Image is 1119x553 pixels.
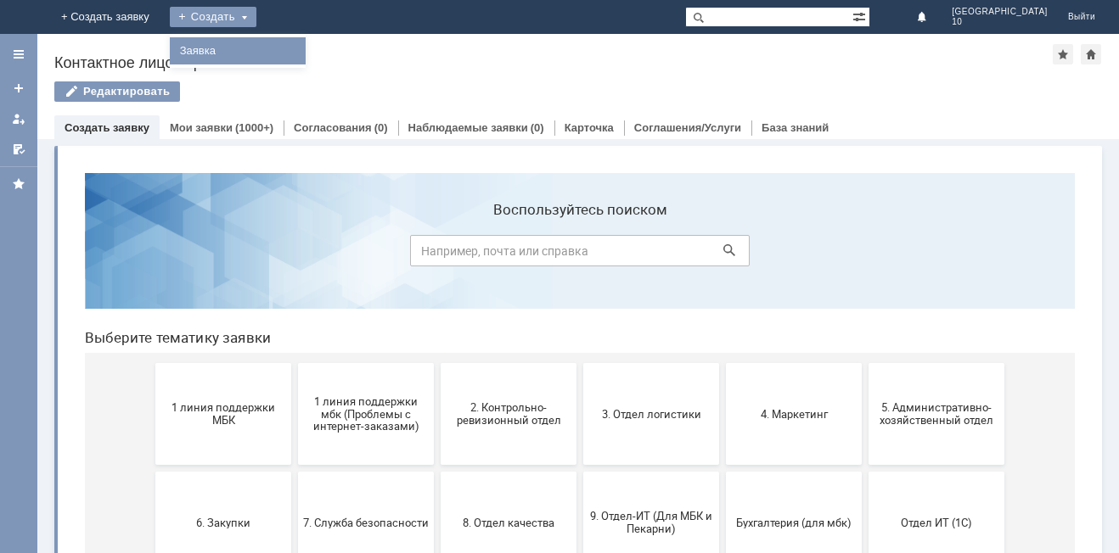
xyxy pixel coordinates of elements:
[512,421,648,522] button: Франчайзинг
[802,242,928,267] span: 5. Административно-хозяйственный отдел
[374,465,500,478] span: Финансовый отдел
[170,121,233,134] a: Мои заявки
[565,121,614,134] a: Карточка
[369,312,505,414] button: 8. Отдел качества
[802,356,928,369] span: Отдел ИТ (1С)
[84,312,220,414] button: 6. Закупки
[852,8,869,24] span: Расширенный поиск
[952,7,1048,17] span: [GEOGRAPHIC_DATA]
[173,41,302,61] a: Заявка
[408,121,528,134] a: Наблюдаемые заявки
[797,312,933,414] button: Отдел ИТ (1С)
[517,248,643,260] span: 3. Отдел логистики
[655,312,790,414] button: Бухгалтерия (для мбк)
[232,235,357,273] span: 1 линия поддержки мбк (Проблемы с интернет-заказами)
[170,7,256,27] div: Создать
[660,356,785,369] span: Бухгалтерия (для мбк)
[655,421,790,522] button: Это соглашение не активно!
[512,204,648,305] button: 3. Отдел логистики
[227,312,363,414] button: 7. Служба безопасности
[84,204,220,305] button: 1 линия поддержки МБК
[1081,44,1101,64] div: Сделать домашней страницей
[369,421,505,522] button: Финансовый отдел
[89,459,215,484] span: Отдел-ИТ (Битрикс24 и CRM)
[89,242,215,267] span: 1 линия поддержки МБК
[802,452,928,490] span: [PERSON_NAME]. Услуги ИТ для МБК (оформляет L1)
[5,105,32,132] a: Мои заявки
[5,136,32,163] a: Мои согласования
[512,312,648,414] button: 9. Отдел-ИТ (Для МБК и Пекарни)
[762,121,829,134] a: База знаний
[227,204,363,305] button: 1 линия поддержки мбк (Проблемы с интернет-заказами)
[339,75,678,107] input: Например, почта или справка
[227,421,363,522] button: Отдел-ИТ (Офис)
[54,54,1053,71] div: Контактное лицо "Брянск 10"
[235,121,273,134] div: (1000+)
[797,421,933,522] button: [PERSON_NAME]. Услуги ИТ для МБК (оформляет L1)
[232,465,357,478] span: Отдел-ИТ (Офис)
[374,121,388,134] div: (0)
[65,121,149,134] a: Создать заявку
[517,350,643,376] span: 9. Отдел-ИТ (Для МБК и Пекарни)
[952,17,1048,27] span: 10
[660,248,785,260] span: 4. Маркетинг
[89,356,215,369] span: 6. Закупки
[232,356,357,369] span: 7. Служба безопасности
[14,170,1004,187] header: Выберите тематику заявки
[1053,44,1073,64] div: Добавить в избранное
[369,204,505,305] button: 2. Контрольно-ревизионный отдел
[531,121,544,134] div: (0)
[517,465,643,478] span: Франчайзинг
[5,75,32,102] a: Создать заявку
[374,242,500,267] span: 2. Контрольно-ревизионный отдел
[294,121,372,134] a: Согласования
[374,356,500,369] span: 8. Отдел качества
[660,459,785,484] span: Это соглашение не активно!
[797,204,933,305] button: 5. Административно-хозяйственный отдел
[339,42,678,59] label: Воспользуйтесь поиском
[634,121,741,134] a: Соглашения/Услуги
[84,421,220,522] button: Отдел-ИТ (Битрикс24 и CRM)
[655,204,790,305] button: 4. Маркетинг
